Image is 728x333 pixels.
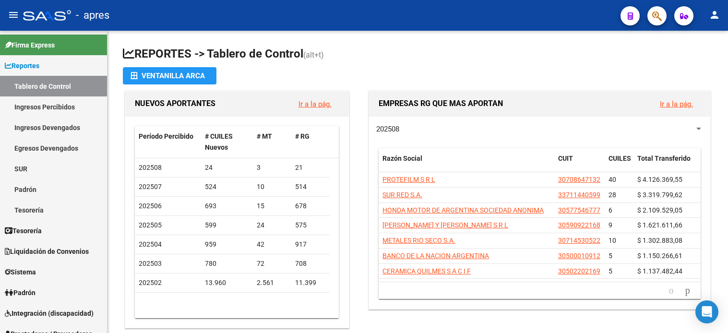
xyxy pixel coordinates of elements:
span: EMPRESAS RG QUE MAS APORTAN [379,99,503,108]
span: $ 1.621.611,66 [637,221,682,229]
div: 72 [257,258,287,269]
div: 24 [257,220,287,231]
span: Razón Social [382,155,422,162]
datatable-header-cell: # RG [291,126,330,158]
span: CUIT [558,155,573,162]
div: 678 [295,201,326,212]
span: 202502 [139,279,162,286]
span: Período Percibido [139,132,193,140]
span: # MT [257,132,272,140]
span: 202505 [139,221,162,229]
button: Ir a la pág. [652,95,701,113]
div: 708 [295,258,326,269]
span: $ 2.109.529,05 [637,206,682,214]
div: 42 [257,239,287,250]
span: Total Transferido [637,155,691,162]
div: Ventanilla ARCA [131,67,209,84]
div: 2.561 [257,277,287,288]
div: 575 [295,220,326,231]
span: 5 [609,252,612,260]
div: 599 [205,220,249,231]
span: (alt+t) [303,50,324,59]
span: Liquidación de Convenios [5,246,89,257]
span: 33711440599 [558,191,600,199]
span: $ 4.126.369,55 [637,176,682,183]
span: Sistema [5,267,36,277]
div: 24 [205,162,249,173]
div: Open Intercom Messenger [695,300,718,323]
div: 11.399 [295,277,326,288]
span: 202507 [139,183,162,190]
span: 30590922168 [558,221,600,229]
span: 6 [609,206,612,214]
span: METALES RIO SECO S.A. [382,237,455,244]
span: 5 [609,267,612,275]
div: 21 [295,162,326,173]
span: NUEVOS APORTANTES [135,99,215,108]
mat-icon: person [709,9,720,21]
div: 524 [205,181,249,192]
span: CERAMICA QUILMES S A C I F [382,267,471,275]
div: 10 [257,181,287,192]
span: SUR RED S.A. [382,191,422,199]
span: - apres [76,5,109,26]
a: go to previous page [665,285,678,296]
span: $ 3.319.799,62 [637,191,682,199]
div: 780 [205,258,249,269]
datatable-header-cell: # CUILES Nuevos [201,126,253,158]
span: 30577546777 [558,206,600,214]
span: [PERSON_NAME] Y [PERSON_NAME] S R L [382,221,508,229]
div: 917 [295,239,326,250]
datatable-header-cell: CUIT [554,148,605,180]
span: Firma Express [5,40,55,50]
span: 30502202169 [558,267,600,275]
div: 13.960 [205,277,249,288]
span: $ 1.137.482,44 [637,267,682,275]
span: CUILES [609,155,631,162]
span: 202506 [139,202,162,210]
mat-icon: menu [8,9,19,21]
span: # RG [295,132,310,140]
span: HONDA MOTOR DE ARGENTINA SOCIEDAD ANONIMA [382,206,544,214]
datatable-header-cell: CUILES [605,148,633,180]
button: Ir a la pág. [291,95,339,113]
span: 9 [609,221,612,229]
span: # CUILES Nuevos [205,132,233,151]
span: 28 [609,191,616,199]
button: Ventanilla ARCA [123,67,216,84]
span: 30708647132 [558,176,600,183]
div: 693 [205,201,249,212]
a: go to next page [681,285,694,296]
div: 15 [257,201,287,212]
span: 202508 [139,164,162,171]
span: 30500010912 [558,252,600,260]
span: Integración (discapacidad) [5,308,94,319]
span: Padrón [5,287,36,298]
span: BANCO DE LA NACION ARGENTINA [382,252,489,260]
div: 959 [205,239,249,250]
span: PROTEFILM S R L [382,176,435,183]
h1: REPORTES -> Tablero de Control [123,46,713,63]
div: 3 [257,162,287,173]
span: 10 [609,237,616,244]
span: 40 [609,176,616,183]
span: 202508 [376,125,399,133]
a: Ir a la pág. [660,100,693,108]
datatable-header-cell: # MT [253,126,291,158]
datatable-header-cell: Período Percibido [135,126,201,158]
div: 514 [295,181,326,192]
datatable-header-cell: Razón Social [379,148,554,180]
span: 202503 [139,260,162,267]
span: $ 1.150.266,61 [637,252,682,260]
span: Tesorería [5,226,42,236]
a: Ir a la pág. [298,100,332,108]
span: $ 1.302.883,08 [637,237,682,244]
span: 202504 [139,240,162,248]
span: Reportes [5,60,39,71]
datatable-header-cell: Total Transferido [633,148,701,180]
span: 30714530522 [558,237,600,244]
